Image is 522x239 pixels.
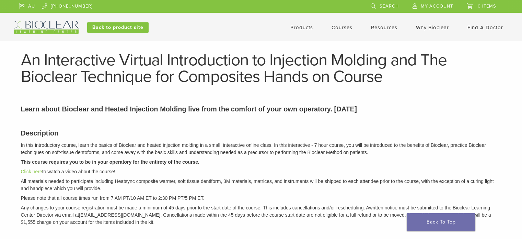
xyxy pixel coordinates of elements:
em: written notice must be submitted to the Bioclear Learning Center Director via email at [EMAIL_ADD... [21,205,491,225]
p: All materials needed to participate including Heatsync composite warmer, soft tissue dentiform, 3... [21,178,501,192]
span: 0 items [478,3,496,9]
p: In this introductory course, learn the basics of Bioclear and heated injection molding in a small... [21,142,501,156]
p: to watch a video about the course! [21,168,501,175]
img: Bioclear [14,21,79,34]
p: Learn about Bioclear and Heated Injection Molding live from the comfort of your own operatory. [D... [21,104,501,114]
h1: An Interactive Virtual Introduction to Injection Molding and The Bioclear Technique for Composite... [21,52,501,85]
a: Find A Doctor [467,24,503,31]
a: Back To Top [407,213,475,231]
span: Any changes to your course registration must be made a minimum of 45 days prior to the start date... [21,205,369,210]
h3: Description [21,128,501,138]
a: Courses [332,24,352,31]
a: Why Bioclear [416,24,449,31]
strong: This course requires you to be in your operatory for the entirety of the course. [21,159,199,165]
a: Resources [371,24,397,31]
a: Back to product site [87,22,149,33]
p: Please note that all course times run from 7 AM PT/10 AM ET to 2:30 PM PT/5 PM ET. [21,195,501,202]
a: Products [290,24,313,31]
span: Search [380,3,399,9]
span: My Account [421,3,453,9]
a: Click here [21,169,42,174]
